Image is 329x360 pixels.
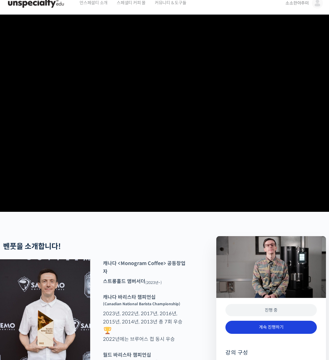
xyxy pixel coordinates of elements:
span: 설정 [94,202,101,207]
strong: 월드 바리스타 챔피언십 [103,352,151,358]
p: 2023년, 2022년, 2017년, 2016년, 2015년, 2014년, 2013년 총 7회 우승 2022년에는 브루어스 컵 동시 우승 [100,293,190,343]
a: 대화 [40,193,79,208]
div: 진행 중 [225,304,317,316]
strong: 캐나다 바리스타 챔피언십 [103,294,156,300]
span: 홈 [19,202,23,207]
img: 🏆 [104,327,111,334]
span: 소소한아주미 [285,0,309,6]
a: 계속 진행하기 [225,321,317,334]
strong: 스트롱홀드 앰버서더 [103,278,145,285]
a: 설정 [79,193,117,208]
strong: 캐나다 <Monogram Coffee> 공동창업자 [103,260,186,275]
h2: 벤풋을 소개합니다! [3,242,187,251]
a: 홈 [2,193,40,208]
sup: (Canadian National Barista Championship) [103,302,180,306]
sub: (2023년~) [145,280,162,285]
span: 대화 [56,202,63,207]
